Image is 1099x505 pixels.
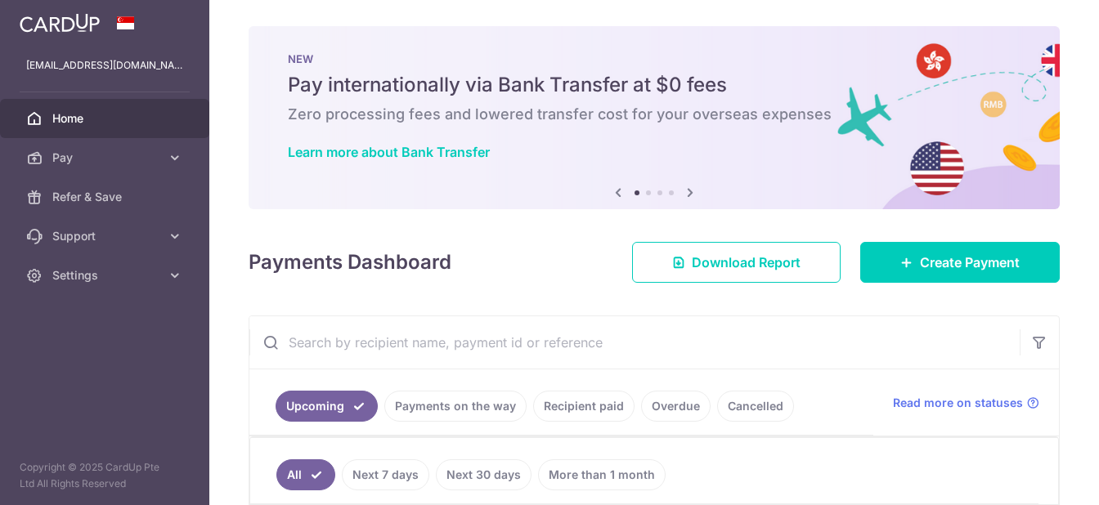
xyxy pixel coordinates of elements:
[893,395,1023,411] span: Read more on statuses
[276,391,378,422] a: Upcoming
[288,72,1020,98] h5: Pay internationally via Bank Transfer at $0 fees
[52,150,160,166] span: Pay
[249,26,1060,209] img: Bank transfer banner
[384,391,527,422] a: Payments on the way
[641,391,711,422] a: Overdue
[533,391,635,422] a: Recipient paid
[994,456,1083,497] iframe: Opens a widget where you can find more information
[52,110,160,127] span: Home
[288,144,490,160] a: Learn more about Bank Transfer
[249,248,451,277] h4: Payments Dashboard
[436,459,532,490] a: Next 30 days
[288,105,1020,124] h6: Zero processing fees and lowered transfer cost for your overseas expenses
[52,228,160,244] span: Support
[52,267,160,284] span: Settings
[860,242,1060,283] a: Create Payment
[692,252,801,272] span: Download Report
[20,13,100,33] img: CardUp
[26,57,183,74] p: [EMAIL_ADDRESS][DOMAIN_NAME]
[920,252,1020,272] span: Create Payment
[717,391,794,422] a: Cancelled
[632,242,841,283] a: Download Report
[276,459,335,490] a: All
[342,459,429,490] a: Next 7 days
[538,459,666,490] a: More than 1 month
[249,316,1020,369] input: Search by recipient name, payment id or reference
[288,52,1020,65] p: NEW
[52,189,160,205] span: Refer & Save
[893,395,1039,411] a: Read more on statuses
